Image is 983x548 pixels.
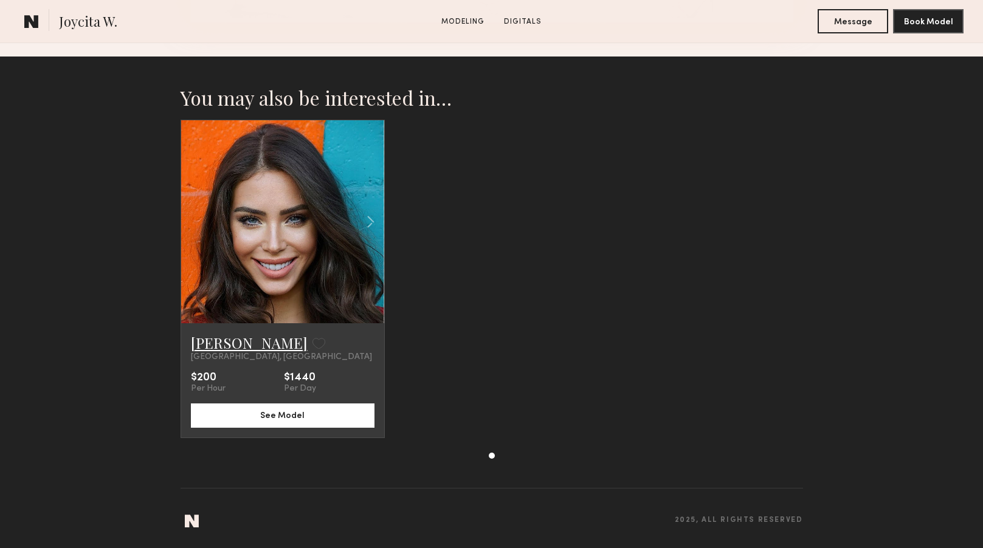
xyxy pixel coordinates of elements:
button: Message [818,9,888,33]
div: Per Day [284,384,316,394]
span: [GEOGRAPHIC_DATA], [GEOGRAPHIC_DATA] [191,352,372,362]
a: Digitals [499,16,547,27]
button: See Model [191,403,374,428]
a: [PERSON_NAME] [191,333,308,352]
a: Modeling [436,16,489,27]
a: Book Model [893,16,964,26]
div: $200 [191,372,226,384]
span: Joycita W. [59,12,117,33]
span: 2025, all rights reserved [675,516,803,524]
a: See Model [191,409,374,420]
h2: You may also be interested in… [181,86,803,110]
button: Book Model [893,9,964,33]
div: Per Hour [191,384,226,394]
div: $1440 [284,372,316,384]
